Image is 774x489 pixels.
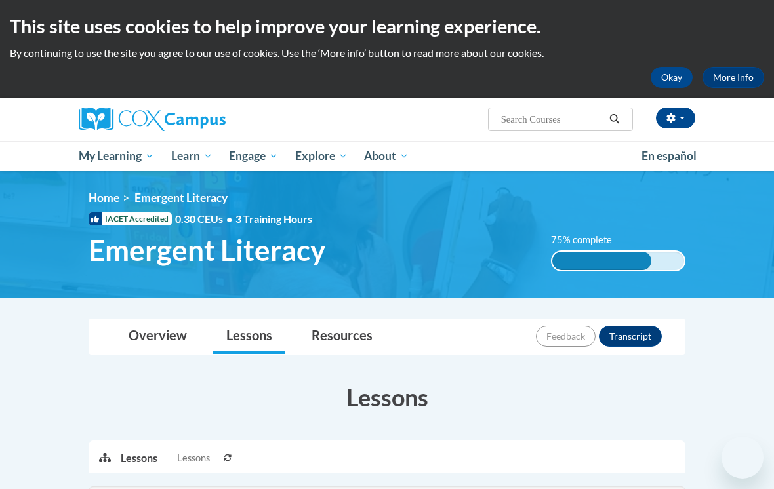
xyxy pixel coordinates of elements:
[656,108,695,128] button: Account Settings
[134,191,228,205] span: Emergent Literacy
[633,142,705,170] a: En español
[356,141,418,171] a: About
[89,233,325,267] span: Emergent Literacy
[177,451,210,465] span: Lessons
[599,326,662,347] button: Transcript
[213,319,285,354] a: Lessons
[175,212,235,226] span: 0.30 CEUs
[70,141,163,171] a: My Learning
[115,319,200,354] a: Overview
[121,451,157,465] p: Lessons
[10,13,764,39] h2: This site uses cookies to help improve your learning experience.
[235,212,312,225] span: 3 Training Hours
[703,67,764,88] a: More Info
[605,111,624,127] button: Search
[229,148,278,164] span: Engage
[171,148,213,164] span: Learn
[220,141,287,171] a: Engage
[552,252,651,270] div: 75% complete
[69,141,705,171] div: Main menu
[500,111,605,127] input: Search Courses
[79,108,271,131] a: Cox Campus
[10,46,764,60] p: By continuing to use the site you agree to our use of cookies. Use the ‘More info’ button to read...
[295,148,348,164] span: Explore
[287,141,356,171] a: Explore
[89,212,172,225] span: IACET Accredited
[536,326,596,347] button: Feedback
[642,149,697,163] span: En español
[364,148,409,164] span: About
[298,319,386,354] a: Resources
[79,148,154,164] span: My Learning
[722,437,764,479] iframe: Button to launch messaging window
[163,141,221,171] a: Learn
[651,67,693,88] button: Okay
[89,191,119,205] a: Home
[226,212,232,225] span: •
[551,233,626,247] label: 75% complete
[79,108,226,131] img: Cox Campus
[89,381,685,414] h3: Lessons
